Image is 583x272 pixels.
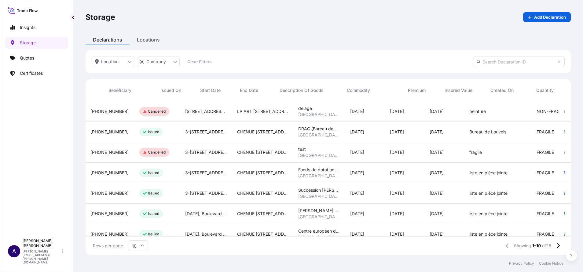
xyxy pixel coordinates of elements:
span: [PHONE_NUMBER] [90,231,129,237]
span: FRAGILE [537,231,554,237]
a: Insights [5,21,68,34]
p: Add Declaration [534,14,566,20]
span: [STREET_ADDRESS][PERSON_NAME][PERSON_NAME] [185,108,227,114]
p: Clear Filters [187,59,211,65]
span: Premium [408,87,426,93]
span: FRAGILE [537,149,554,155]
span: End Date [240,87,258,93]
div: Declarations [86,34,130,45]
span: [PHONE_NUMBER] [90,211,129,217]
span: Showing [514,243,531,249]
span: Start Date [200,87,221,93]
span: [PHONE_NUMBER] [90,108,129,114]
span: [GEOGRAPHIC_DATA] [298,111,340,118]
p: Issued [148,211,159,216]
span: [DATE] [350,129,364,135]
span: [PERSON_NAME] VEIL [PERSON_NAME] [298,208,340,214]
span: [DATE] [350,231,364,237]
a: Add Declaration [523,12,571,22]
span: [DATE] [350,190,364,196]
span: CHENUE [STREET_ADDRESS] [237,231,288,237]
span: Commodity [347,87,370,93]
span: [DATE] [390,170,404,176]
span: peinture [469,108,486,114]
p: Storage [20,40,36,46]
a: Cookie Notice [539,261,563,266]
span: [DATE], Boulevard Ney [185,211,227,217]
span: [DATE] [430,170,444,176]
span: [GEOGRAPHIC_DATA] [298,132,340,138]
span: Issued On [160,87,181,93]
span: Beneficiary [108,87,131,93]
span: 3-[STREET_ADDRESS] [185,190,227,196]
span: [DATE] [430,211,444,217]
p: [PERSON_NAME] [PERSON_NAME] [23,238,61,248]
span: DRAC (Bureau de Louvois) [298,126,340,132]
span: [DATE] [430,129,444,135]
span: Bureau de Louvois [469,129,506,135]
span: [DATE] [390,231,404,237]
span: [DATE], Boulevard Ney [185,231,227,237]
p: [PERSON_NAME][EMAIL_ADDRESS][PERSON_NAME][DOMAIN_NAME] [23,249,61,264]
span: 3-[STREET_ADDRESS] [185,170,227,176]
p: Company [146,59,166,65]
p: Privacy Policy [509,261,534,266]
p: Issued [148,191,159,196]
span: [DATE] [430,149,444,155]
a: Quotes [5,52,68,64]
span: A [12,248,16,254]
button: distributor Filter options [137,56,180,67]
span: [GEOGRAPHIC_DATA] [298,173,340,179]
span: liste en pièce jointe [469,190,508,196]
span: [DATE] [390,108,404,114]
span: [DATE] [390,149,404,155]
p: Storage [86,12,115,22]
p: Certificates [20,70,43,76]
span: [DATE] [430,190,444,196]
p: Issued [148,170,159,175]
span: LP ART [STREET_ADDRESS] [237,108,288,114]
span: Description of Goods [280,87,324,93]
input: Search Declaration ID [473,56,565,67]
span: Rows per page [93,243,123,249]
span: fragile [469,149,482,155]
span: Fonds de dotation [PERSON_NAME] [298,167,340,173]
span: FRAGILE [537,170,554,176]
span: [PHONE_NUMBER] [90,190,129,196]
a: Storage [5,37,68,49]
span: [DATE] [350,170,364,176]
span: CHENUE [STREET_ADDRESS] [237,149,288,155]
span: liste en pièce jointe [469,170,508,176]
span: [GEOGRAPHIC_DATA] [298,214,340,220]
span: Quantity [536,87,554,93]
span: FRAGILE [537,129,554,135]
span: Succession [PERSON_NAME] [298,187,340,193]
span: Insured Value [445,87,472,93]
span: [GEOGRAPHIC_DATA] [298,152,340,158]
p: Cancelled [148,109,166,114]
span: [PHONE_NUMBER] [90,149,129,155]
span: [DATE] [350,211,364,217]
span: Created On [490,87,514,93]
span: of 26 [542,243,552,249]
span: NON-FRAGILE [537,108,566,114]
span: CHENUE [STREET_ADDRESS] [237,170,288,176]
p: Location [101,59,119,65]
p: Quotes [20,55,34,61]
span: CHENUE [STREET_ADDRESS] [237,129,288,135]
p: Insights [20,24,35,31]
span: 3-[STREET_ADDRESS] [185,129,227,135]
span: test [298,146,306,152]
button: Clear Filters [182,57,216,67]
span: [DATE] [430,231,444,237]
span: [PHONE_NUMBER] [90,170,129,176]
span: 3-[STREET_ADDRESS] [185,149,227,155]
span: delage [298,105,312,111]
span: 1-10 [532,243,541,249]
span: Centre européen de Musique - CEM [298,228,340,234]
div: Locations [130,34,167,45]
span: liste en pièce jointe [469,231,508,237]
span: [DATE] [390,190,404,196]
p: Issued [148,232,159,237]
